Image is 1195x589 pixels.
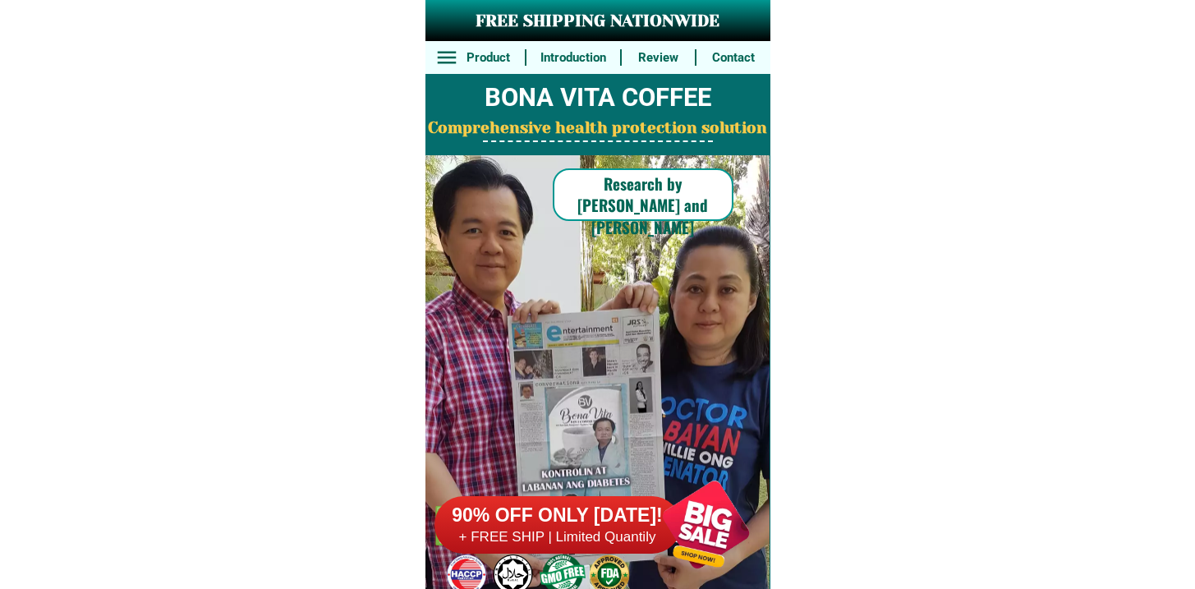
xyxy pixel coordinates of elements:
h6: 90% OFF ONLY [DATE]! [434,504,681,528]
h6: Product [460,48,516,67]
h6: + FREE SHIP | Limited Quantily [434,528,681,546]
h6: Research by [PERSON_NAME] and [PERSON_NAME] [553,173,733,238]
h6: Introduction [535,48,611,67]
h6: Review [631,48,687,67]
h2: BONA VITA COFFEE [425,79,770,117]
h3: FREE SHIPPING NATIONWIDE [425,9,770,34]
h6: Contact [706,48,761,67]
h2: Comprehensive health protection solution [425,117,770,140]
